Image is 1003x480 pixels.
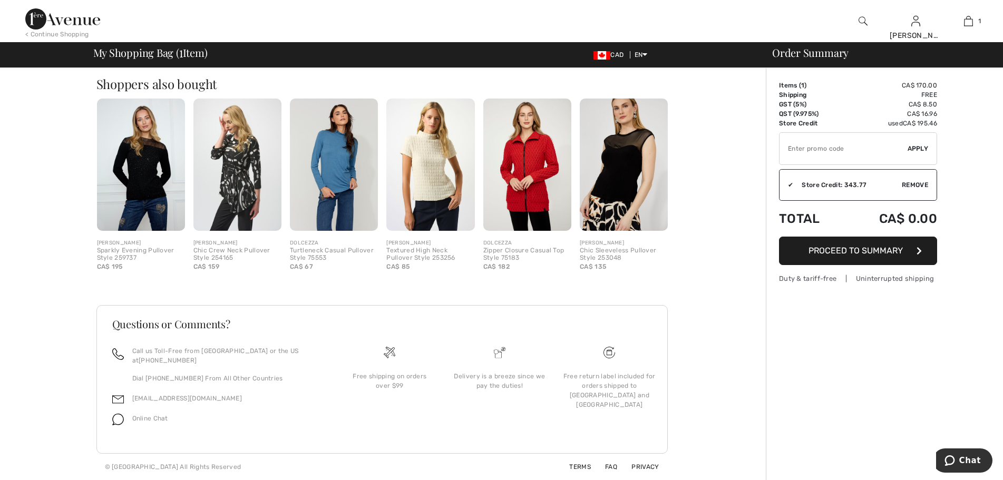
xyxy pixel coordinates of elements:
[193,247,281,262] div: Chic Crew Neck Pullover Style 254165
[483,247,571,262] div: Zipper Closure Casual Top Style 75183
[903,120,937,127] span: CA$ 195.46
[635,51,648,58] span: EN
[112,348,124,360] img: call
[964,15,973,27] img: My Bag
[859,15,868,27] img: search the website
[290,263,313,270] span: CA$ 67
[132,395,242,402] a: [EMAIL_ADDRESS][DOMAIN_NAME]
[779,109,844,119] td: QST (9.975%)
[779,81,844,90] td: Items ( )
[844,109,937,119] td: CA$ 16.96
[902,180,928,190] span: Remove
[97,263,123,270] span: CA$ 195
[780,180,793,190] div: ✔
[112,394,124,405] img: email
[105,462,241,472] div: © [GEOGRAPHIC_DATA] All Rights Reserved
[779,237,937,265] button: Proceed to Summary
[779,90,844,100] td: Shipping
[619,463,659,471] a: Privacy
[563,371,656,409] div: Free return label included for orders shipped to [GEOGRAPHIC_DATA] and [GEOGRAPHIC_DATA]
[942,15,994,27] a: 1
[386,263,410,270] span: CA$ 85
[793,180,902,190] div: Store Credit: 343.77
[290,247,378,262] div: Turtleneck Casual Pullover Style 75553
[844,90,937,100] td: Free
[580,239,668,247] div: [PERSON_NAME]
[139,357,197,364] a: [PHONE_NUMBER]
[483,263,510,270] span: CA$ 182
[844,201,937,237] td: CA$ 0.00
[193,99,281,231] img: Chic Crew Neck Pullover Style 254165
[453,371,546,390] div: Delivery is a breeze since we pay the duties!
[112,319,652,329] h3: Questions or Comments?
[580,247,668,262] div: Chic Sleeveless Pullover Style 253048
[809,246,903,256] span: Proceed to Summary
[911,16,920,26] a: Sign In
[384,347,395,358] img: Free shipping on orders over $99
[25,8,100,30] img: 1ère Avenue
[759,47,997,58] div: Order Summary
[97,247,185,262] div: Sparkly Evening Pullover Style 259737
[603,347,615,358] img: Free shipping on orders over $99
[779,273,937,283] div: Duty & tariff-free | Uninterrupted shipping
[386,247,474,262] div: Textured High Neck Pullover Style 253256
[593,51,628,58] span: CAD
[193,239,281,247] div: [PERSON_NAME]
[93,47,208,58] span: My Shopping Bag ( Item)
[844,100,937,109] td: CA$ 8.50
[112,414,124,425] img: chat
[179,45,183,58] span: 1
[290,239,378,247] div: DOLCEZZA
[343,371,436,390] div: Free shipping on orders over $99
[779,201,844,237] td: Total
[580,263,606,270] span: CA$ 135
[779,100,844,109] td: GST (5%)
[132,374,323,383] p: Dial [PHONE_NUMBER] From All Other Countries
[844,119,937,128] td: used
[290,99,378,231] img: Turtleneck Casual Pullover Style 75553
[25,30,89,39] div: < Continue Shopping
[779,119,844,128] td: Store Credit
[557,463,591,471] a: Terms
[908,144,929,153] span: Apply
[97,239,185,247] div: [PERSON_NAME]
[386,239,474,247] div: [PERSON_NAME]
[890,30,941,41] div: [PERSON_NAME]
[593,51,610,60] img: Canadian Dollar
[844,81,937,90] td: CA$ 170.00
[592,463,617,471] a: FAQ
[936,448,992,475] iframe: Opens a widget where you can chat to one of our agents
[96,77,676,90] h2: Shoppers also bought
[780,133,908,164] input: Promo code
[580,99,668,231] img: Chic Sleeveless Pullover Style 253048
[494,347,505,358] img: Delivery is a breeze since we pay the duties!
[978,16,981,26] span: 1
[97,99,185,231] img: Sparkly Evening Pullover Style 259737
[132,346,323,365] p: Call us Toll-Free from [GEOGRAPHIC_DATA] or the US at
[911,15,920,27] img: My Info
[483,239,571,247] div: DOLCEZZA
[386,99,474,231] img: Textured High Neck Pullover Style 253256
[132,415,168,422] span: Online Chat
[801,82,804,89] span: 1
[483,99,571,231] img: Zipper Closure Casual Top Style 75183
[193,263,219,270] span: CA$ 159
